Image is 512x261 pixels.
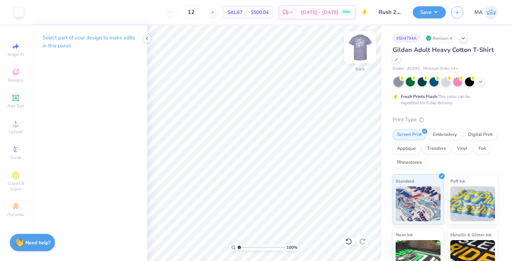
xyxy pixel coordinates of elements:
[301,9,339,16] span: [DATE] - [DATE]
[396,231,413,238] span: Neon Ink
[452,144,472,154] div: Vinyl
[450,177,465,185] span: Puff Ink
[424,34,456,43] div: Revision 4
[7,212,24,217] span: Decorate
[423,66,458,72] span: Minimum Order: 24 +
[3,181,28,192] span: Clipart & logos
[227,9,242,16] span: $41.67
[346,33,374,61] img: Back
[422,144,450,154] div: Transfers
[9,129,23,135] span: Upload
[178,6,205,18] input: – –
[413,6,446,18] button: Save
[401,93,487,106] div: This color can be expedited for 5 day delivery.
[474,8,483,16] span: MA
[25,239,51,246] strong: Need help?
[450,231,491,238] span: Metallic & Glitter Ink
[7,103,24,109] span: Add Text
[343,10,350,15] span: FREE
[10,155,21,160] span: Greek
[356,66,365,72] div: Back
[373,5,408,19] input: Untitled Design
[474,144,490,154] div: Foil
[393,116,498,124] div: Print Type
[393,144,420,154] div: Applique
[42,34,136,50] p: Select part of your design to make edits in this panel
[464,130,497,140] div: Digital Print
[484,6,498,19] img: Mittali Arora
[8,52,24,57] span: Image AI
[393,130,426,140] div: Screen Print
[393,158,426,168] div: Rhinestones
[393,34,420,43] div: # 504794A
[251,9,269,16] span: $500.04
[393,66,404,72] span: Gildan
[428,130,461,140] div: Embroidery
[286,244,297,251] span: 100 %
[474,6,498,19] a: MA
[396,186,441,221] img: Standard
[401,94,438,99] strong: Fresh Prints Flash:
[450,186,495,221] img: Puff Ink
[396,177,414,185] span: Standard
[8,77,23,83] span: Designs
[393,46,494,54] span: Gildan Adult Heavy Cotton T-Shirt
[407,66,420,72] span: # G500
